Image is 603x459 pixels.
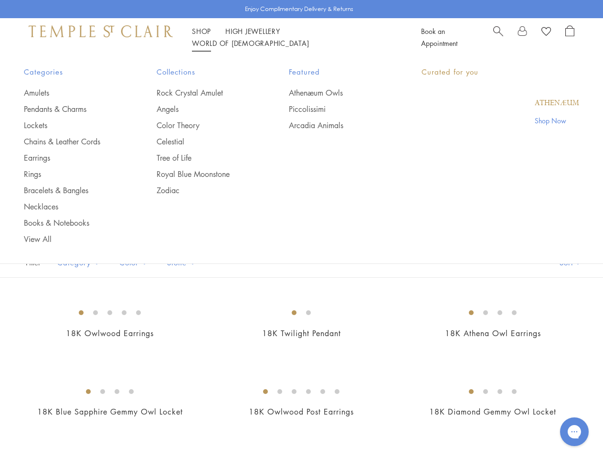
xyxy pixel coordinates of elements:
a: Lockets [24,120,118,131]
a: 18K Owlwood Earrings [66,328,154,339]
a: Celestial [157,136,251,147]
a: View All [24,234,118,244]
a: Rings [24,169,118,179]
a: 18K Athena Owl Earrings [445,328,541,339]
a: Athenæum [535,98,579,109]
a: Book an Appointment [421,26,457,48]
a: 18K Blue Sapphire Gemmy Owl Locket [37,406,183,417]
a: Zodiac [157,185,251,196]
a: Chains & Leather Cords [24,136,118,147]
a: ShopShop [192,26,211,36]
img: Temple St. Clair [29,25,173,37]
a: Shop Now [535,115,579,126]
a: View Wishlist [541,25,551,40]
a: Necklaces [24,201,118,212]
a: 18K Owlwood Post Earrings [249,406,354,417]
a: High JewelleryHigh Jewellery [225,26,280,36]
a: Royal Blue Moonstone [157,169,251,179]
a: Amulets [24,87,118,98]
a: Pendants & Charms [24,104,118,114]
span: Featured [289,66,383,78]
a: Tree of Life [157,153,251,163]
a: Books & Notebooks [24,218,118,228]
span: Collections [157,66,251,78]
a: Athenæum Owls [289,87,383,98]
a: Bracelets & Bangles [24,185,118,196]
nav: Main navigation [192,25,400,49]
a: Piccolissimi [289,104,383,114]
a: 18K Twilight Pendant [262,328,341,339]
p: Curated for you [422,66,579,78]
a: Earrings [24,153,118,163]
a: 18K Diamond Gemmy Owl Locket [429,406,556,417]
a: Search [493,25,503,49]
a: Angels [157,104,251,114]
a: Color Theory [157,120,251,131]
a: World of [DEMOGRAPHIC_DATA]World of [DEMOGRAPHIC_DATA] [192,38,309,48]
span: Categories [24,66,118,78]
a: Arcadia Animals [289,120,383,131]
a: Rock Crystal Amulet [157,87,251,98]
p: Enjoy Complimentary Delivery & Returns [245,4,353,14]
iframe: Gorgias live chat messenger [555,414,593,449]
a: Open Shopping Bag [565,25,574,49]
